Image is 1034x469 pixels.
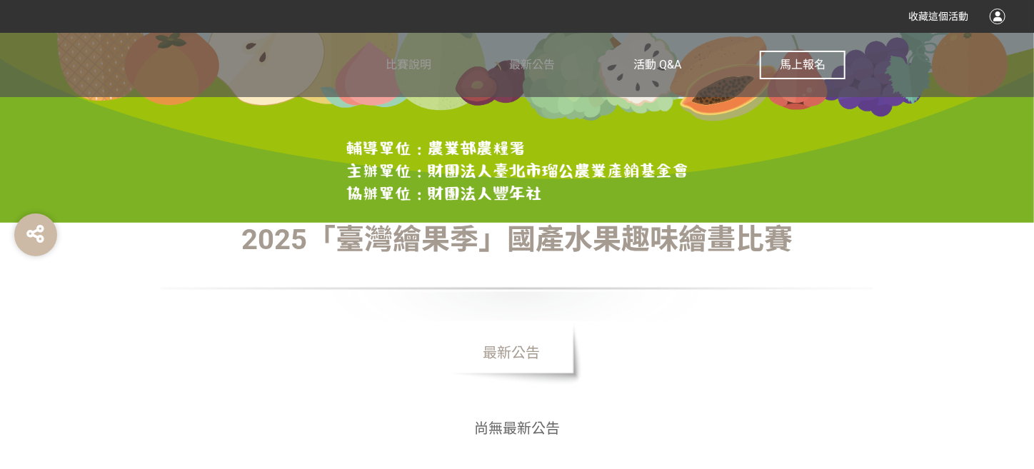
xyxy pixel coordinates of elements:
h1: 2025「臺灣繪果季」國產水果趣味繪畫比賽 [160,223,874,321]
span: 最新公告 [440,321,583,385]
span: 尚無 [474,420,503,437]
span: 最新公告 [510,58,556,71]
span: 活動 Q&A [633,58,681,71]
button: 馬上報名 [760,51,845,79]
a: 比賽說明 [386,33,431,97]
span: 收藏這個活動 [908,11,968,22]
span: 最新公告 [503,420,560,437]
a: 最新公告 [510,33,556,97]
span: 比賽說明 [386,58,431,71]
a: 活動 Q&A [633,33,681,97]
span: 馬上報名 [780,58,825,71]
